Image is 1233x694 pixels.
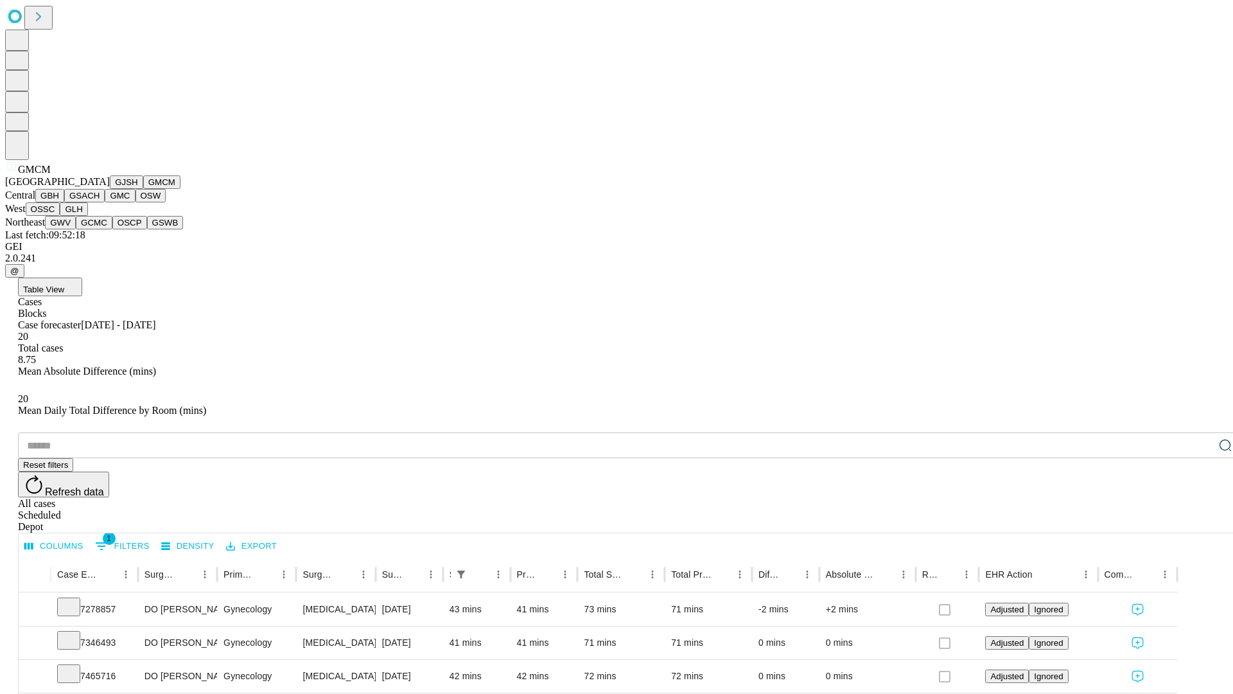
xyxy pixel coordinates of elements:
span: Ignored [1034,638,1063,648]
div: Resolved in EHR [922,569,939,580]
button: Expand [25,599,44,621]
span: West [5,203,26,214]
div: 41 mins [517,627,572,659]
button: Adjusted [985,636,1029,650]
div: Surgeon Name [144,569,177,580]
button: GWV [45,216,76,229]
button: Menu [422,565,440,583]
span: 20 [18,331,28,342]
span: Case forecaster [18,319,81,330]
span: Adjusted [990,605,1024,614]
button: Sort [404,565,422,583]
span: Northeast [5,217,45,227]
div: 2.0.241 [5,253,1228,264]
span: Ignored [1034,672,1063,681]
button: Density [158,537,218,556]
div: 72 mins [584,660,658,693]
button: Sort [99,565,117,583]
div: [DATE] [382,593,437,626]
button: Table View [18,278,82,296]
button: Menu [1156,565,1174,583]
div: 41 mins [450,627,504,659]
button: Reset filters [18,458,73,472]
button: Menu [354,565,372,583]
button: Menu [643,565,661,583]
button: Menu [731,565,749,583]
button: Sort [178,565,196,583]
span: Ignored [1034,605,1063,614]
button: GMC [105,189,135,202]
span: 20 [18,393,28,404]
span: 1 [103,532,116,545]
button: Menu [556,565,574,583]
div: 43 mins [450,593,504,626]
button: Menu [196,565,214,583]
button: Ignored [1029,603,1068,616]
div: Absolute Difference [826,569,875,580]
div: EHR Action [985,569,1032,580]
div: 7278857 [57,593,132,626]
div: DO [PERSON_NAME] [PERSON_NAME] Do [144,660,211,693]
button: Sort [257,565,275,583]
div: 0 mins [826,660,909,693]
button: Sort [538,565,556,583]
button: OSSC [26,202,60,216]
div: 71 mins [584,627,658,659]
button: Select columns [21,537,87,556]
div: Predicted In Room Duration [517,569,538,580]
div: 42 mins [450,660,504,693]
span: Adjusted [990,672,1024,681]
button: GJSH [110,175,143,189]
span: [DATE] - [DATE] [81,319,155,330]
div: 0 mins [758,660,813,693]
button: Menu [489,565,507,583]
button: Sort [713,565,731,583]
div: -2 mins [758,593,813,626]
button: Sort [940,565,958,583]
div: 71 mins [671,627,746,659]
span: Central [5,190,35,200]
button: OSCP [112,216,147,229]
button: Sort [1034,565,1052,583]
span: 8.75 [18,354,36,365]
div: [MEDICAL_DATA] WITH [MEDICAL_DATA] AND/OR [MEDICAL_DATA] WITH OR WITHOUT D&C [302,660,369,693]
div: GEI [5,241,1228,253]
div: 42 mins [517,660,572,693]
button: Menu [275,565,293,583]
span: GMCM [18,164,51,175]
button: Menu [798,565,816,583]
span: Adjusted [990,638,1024,648]
div: Gynecology [223,660,290,693]
span: @ [10,266,19,276]
div: Gynecology [223,593,290,626]
span: Refresh data [45,486,104,497]
div: Surgery Date [382,569,403,580]
button: Ignored [1029,636,1068,650]
button: GLH [60,202,87,216]
div: [MEDICAL_DATA] WITH [MEDICAL_DATA] AND/OR [MEDICAL_DATA] WITH OR WITHOUT D&C [302,593,369,626]
button: @ [5,264,24,278]
div: 71 mins [671,593,746,626]
button: OSW [136,189,166,202]
div: [DATE] [382,627,437,659]
div: Surgery Name [302,569,335,580]
button: Sort [780,565,798,583]
button: Menu [958,565,975,583]
span: Reset filters [23,460,68,470]
div: 7465716 [57,660,132,693]
button: GCMC [76,216,112,229]
div: DO [PERSON_NAME] [PERSON_NAME] Do [144,627,211,659]
button: Refresh data [18,472,109,497]
button: Sort [1138,565,1156,583]
span: Table View [23,285,64,294]
button: Sort [625,565,643,583]
button: GMCM [143,175,180,189]
span: Mean Daily Total Difference by Room (mins) [18,405,206,416]
div: Total Predicted Duration [671,569,712,580]
div: [MEDICAL_DATA] WITH [MEDICAL_DATA] AND/OR [MEDICAL_DATA] WITH OR WITHOUT D&C [302,627,369,659]
button: Sort [337,565,354,583]
button: Sort [877,565,895,583]
div: 0 mins [826,627,909,659]
button: Expand [25,666,44,688]
button: Menu [895,565,913,583]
